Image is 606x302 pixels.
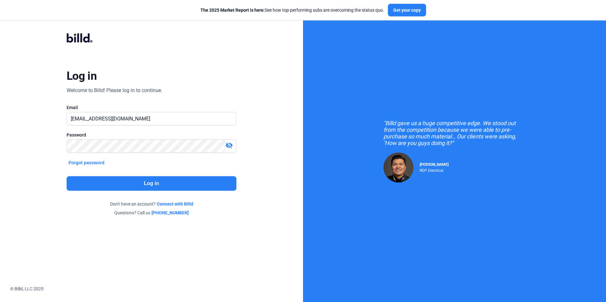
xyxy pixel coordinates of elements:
a: [PHONE_NUMBER] [151,210,189,216]
button: Forgot password [67,159,106,166]
span: The 2025 Market Report is here: [200,8,265,13]
div: Email [67,104,236,111]
div: Don't have an account? [67,201,236,207]
a: Connect with Billd [157,201,193,207]
div: Welcome to Billd! Please log in to continue. [67,87,162,94]
div: Password [67,132,236,138]
div: Log in [67,69,97,83]
span: [PERSON_NAME] [420,162,449,167]
img: Raul Pacheco [383,153,413,183]
button: Log in [67,176,236,191]
mat-icon: visibility_off [225,142,233,149]
div: RDP Electrical [420,167,449,173]
div: "Billd gave us a huge competitive edge. We stood out from the competition because we were able to... [383,120,526,146]
button: Get your copy [388,4,426,16]
div: Questions? Call us [67,210,236,216]
div: See how top-performing subs are overcoming the status quo. [200,7,384,13]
